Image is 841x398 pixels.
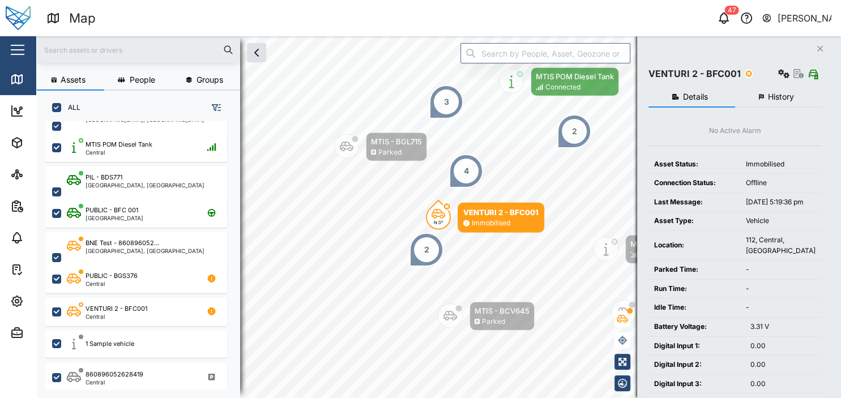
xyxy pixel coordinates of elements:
[683,93,708,101] span: Details
[45,121,240,389] div: grid
[86,379,143,385] div: Central
[746,178,816,189] div: Offline
[611,298,706,327] div: Map marker
[197,76,223,84] span: Groups
[761,10,832,26] button: [PERSON_NAME]
[43,41,233,58] input: Search assets or drivers
[594,235,720,264] div: Map marker
[86,339,134,349] div: 1 Sample vehicle
[29,105,80,117] div: Dashboard
[654,302,735,313] div: Idle Time:
[572,125,577,138] div: 2
[29,327,63,339] div: Admin
[86,314,147,319] div: Central
[750,360,816,370] div: 0.00
[69,8,96,28] div: Map
[6,6,31,31] img: Main Logo
[750,322,816,332] div: 3.31 V
[648,67,741,81] div: VENTURI 2 - BFC001
[654,322,739,332] div: Battery Voltage:
[86,140,152,149] div: MTIS POM Diesel Tank
[86,173,122,182] div: PIL - BDS771
[130,76,155,84] span: People
[654,216,735,226] div: Asset Type:
[86,370,143,379] div: 860896052628419
[499,67,619,96] div: Map marker
[654,178,735,189] div: Connection Status:
[378,147,402,158] div: Parked
[654,159,735,170] div: Asset Status:
[424,243,429,256] div: 2
[746,159,816,170] div: Immobilised
[746,302,816,313] div: -
[654,264,735,275] div: Parked Time:
[434,219,443,226] div: N 0°
[778,11,832,25] div: [PERSON_NAME]
[29,263,61,276] div: Tasks
[409,233,443,267] div: Map marker
[482,316,505,327] div: Parked
[725,6,739,15] div: 47
[654,379,739,390] div: Digital Input 3:
[746,264,816,275] div: -
[654,197,735,208] div: Last Message:
[86,182,204,188] div: [GEOGRAPHIC_DATA], [GEOGRAPHIC_DATA]
[472,218,510,229] div: Immobilised
[630,238,715,250] div: MTIS PNG Genset 1 (G...
[654,360,739,370] div: Digital Input 2:
[86,281,138,286] div: Central
[61,103,80,112] label: ALL
[29,73,55,85] div: Map
[86,238,159,248] div: BNE Test - 860896052...
[444,96,449,108] div: 3
[29,295,70,307] div: Settings
[86,215,143,221] div: [GEOGRAPHIC_DATA]
[438,302,535,331] div: Map marker
[746,216,816,226] div: Vehicle
[654,341,739,352] div: Digital Input 1:
[29,136,65,149] div: Assets
[36,36,841,398] canvas: Map
[371,136,422,147] div: MTIS - BGL715
[768,93,794,101] span: History
[86,149,152,155] div: Central
[29,168,57,181] div: Sites
[334,132,427,161] div: Map marker
[750,379,816,390] div: 0.00
[709,126,761,136] div: No Active Alarm
[29,232,65,244] div: Alarms
[464,165,469,177] div: 4
[86,271,138,281] div: PUBLIC - BGS376
[654,240,735,251] div: Location:
[557,114,591,148] div: Map marker
[475,305,530,316] div: MTIS - BCV645
[536,71,614,82] div: MTIS POM Diesel Tank
[29,200,68,212] div: Reports
[654,284,735,294] div: Run Time:
[429,85,463,119] div: Map marker
[61,76,86,84] span: Assets
[463,207,539,218] div: VENTURI 2 - BFC001
[746,284,816,294] div: -
[86,248,204,254] div: [GEOGRAPHIC_DATA], [GEOGRAPHIC_DATA]
[460,43,630,63] input: Search by People, Asset, Geozone or Place
[750,341,816,352] div: 0.00
[86,206,138,215] div: PUBLIC - BFC 001
[449,154,483,188] div: Map marker
[545,82,580,93] div: Connected
[746,235,816,256] div: 112, Central, [GEOGRAPHIC_DATA]
[426,203,544,233] div: Map marker
[86,117,204,122] div: [GEOGRAPHIC_DATA], [GEOGRAPHIC_DATA]
[746,197,816,208] div: [DATE] 5:19:36 pm
[86,304,147,314] div: VENTURI 2 - BFC001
